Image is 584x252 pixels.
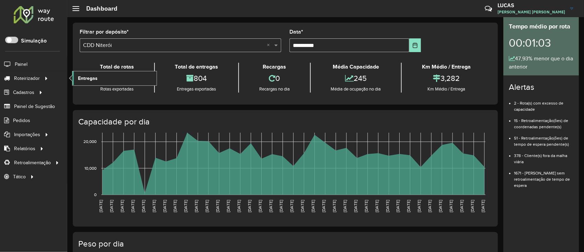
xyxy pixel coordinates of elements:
[21,37,47,45] label: Simulação
[78,117,491,127] h4: Capacidade por dia
[409,38,421,52] button: Choose Date
[83,140,96,144] text: 20,000
[237,200,241,212] text: [DATE]
[300,200,305,212] text: [DATE]
[290,200,294,212] text: [DATE]
[509,82,573,92] h4: Alertas
[94,192,96,197] text: 0
[403,86,489,93] div: Km Médio / Entrega
[241,71,308,86] div: 0
[497,2,565,9] h3: LUCAS
[80,28,129,36] label: Filtrar por depósito
[321,200,326,212] text: [DATE]
[312,86,400,93] div: Média de ocupação no dia
[364,200,368,212] text: [DATE]
[427,200,432,212] text: [DATE]
[289,28,303,36] label: Data
[514,130,573,147] li: 51 - Retroalimentação(ões) de tempo de espera pendente(s)
[152,200,156,212] text: [DATE]
[78,239,491,249] h4: Peso por dia
[226,200,230,212] text: [DATE]
[81,86,152,93] div: Rotas exportadas
[514,95,573,112] li: 2 - Rota(s) com excesso de capacidade
[481,1,496,16] a: Contato Rápido
[81,63,152,71] div: Total de rotas
[15,61,27,68] span: Painel
[311,200,315,212] text: [DATE]
[14,103,55,110] span: Painel de Sugestão
[247,200,252,212] text: [DATE]
[481,200,485,212] text: [DATE]
[72,71,157,85] a: Entregas
[99,200,103,212] text: [DATE]
[14,75,40,82] span: Roteirizador
[509,55,573,71] div: 47,93% menor que o dia anterior
[141,200,146,212] text: [DATE]
[173,200,177,212] text: [DATE]
[509,22,573,31] div: Tempo médio por rota
[449,200,453,212] text: [DATE]
[470,200,474,212] text: [DATE]
[258,200,262,212] text: [DATE]
[241,63,308,71] div: Recargas
[13,173,26,180] span: Tático
[183,200,188,212] text: [DATE]
[396,200,400,212] text: [DATE]
[157,63,237,71] div: Total de entregas
[267,41,273,49] span: Clear all
[194,200,198,212] text: [DATE]
[157,71,237,86] div: 804
[403,63,489,71] div: Km Médio / Entrega
[497,9,565,15] span: [PERSON_NAME] [PERSON_NAME]
[14,131,40,138] span: Importações
[417,200,421,212] text: [DATE]
[385,200,390,212] text: [DATE]
[241,86,308,93] div: Recargas no dia
[84,166,96,170] text: 10,000
[268,200,273,212] text: [DATE]
[375,200,379,212] text: [DATE]
[157,86,237,93] div: Entregas exportadas
[332,200,336,212] text: [DATE]
[509,31,573,55] div: 00:01:03
[109,200,114,212] text: [DATE]
[14,159,51,166] span: Retroalimentação
[343,200,347,212] text: [DATE]
[403,71,489,86] div: 3,282
[120,200,124,212] text: [DATE]
[312,71,400,86] div: 245
[13,89,34,96] span: Cadastros
[438,200,443,212] text: [DATE]
[14,145,35,152] span: Relatórios
[13,117,30,124] span: Pedidos
[459,200,464,212] text: [DATE]
[514,165,573,189] li: 1671 - [PERSON_NAME] sem retroalimentação de tempo de espera
[514,112,573,130] li: 15 - Retroalimentação(ões) de coordenadas pendente(s)
[79,5,117,12] h2: Dashboard
[353,200,358,212] text: [DATE]
[78,75,98,82] span: Entregas
[215,200,220,212] text: [DATE]
[130,200,135,212] text: [DATE]
[312,63,400,71] div: Média Capacidade
[279,200,284,212] text: [DATE]
[162,200,167,212] text: [DATE]
[406,200,411,212] text: [DATE]
[514,147,573,165] li: 378 - Cliente(s) fora da malha viária
[205,200,209,212] text: [DATE]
